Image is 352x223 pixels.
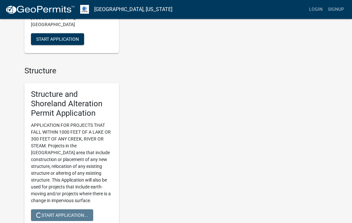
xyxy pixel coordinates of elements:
img: Otter Tail County, Minnesota [80,5,89,14]
button: Start Application [31,33,84,45]
a: Login [306,3,325,16]
span: Start Application [36,36,79,41]
a: Signup [325,3,347,16]
p: APPLICATION FOR PROJECTS THAT FALL WITHIN 1000 FEET OF A LAKE OR 300 FEET OF ANY CREEK, RIVER OR ... [31,122,112,204]
a: [GEOGRAPHIC_DATA], [US_STATE] [94,4,172,15]
button: Start Application... [31,209,93,221]
h5: Structure and Shoreland Alteration Permit Application [31,90,112,118]
h4: Structure [24,66,223,76]
span: Start Application... [36,212,88,217]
